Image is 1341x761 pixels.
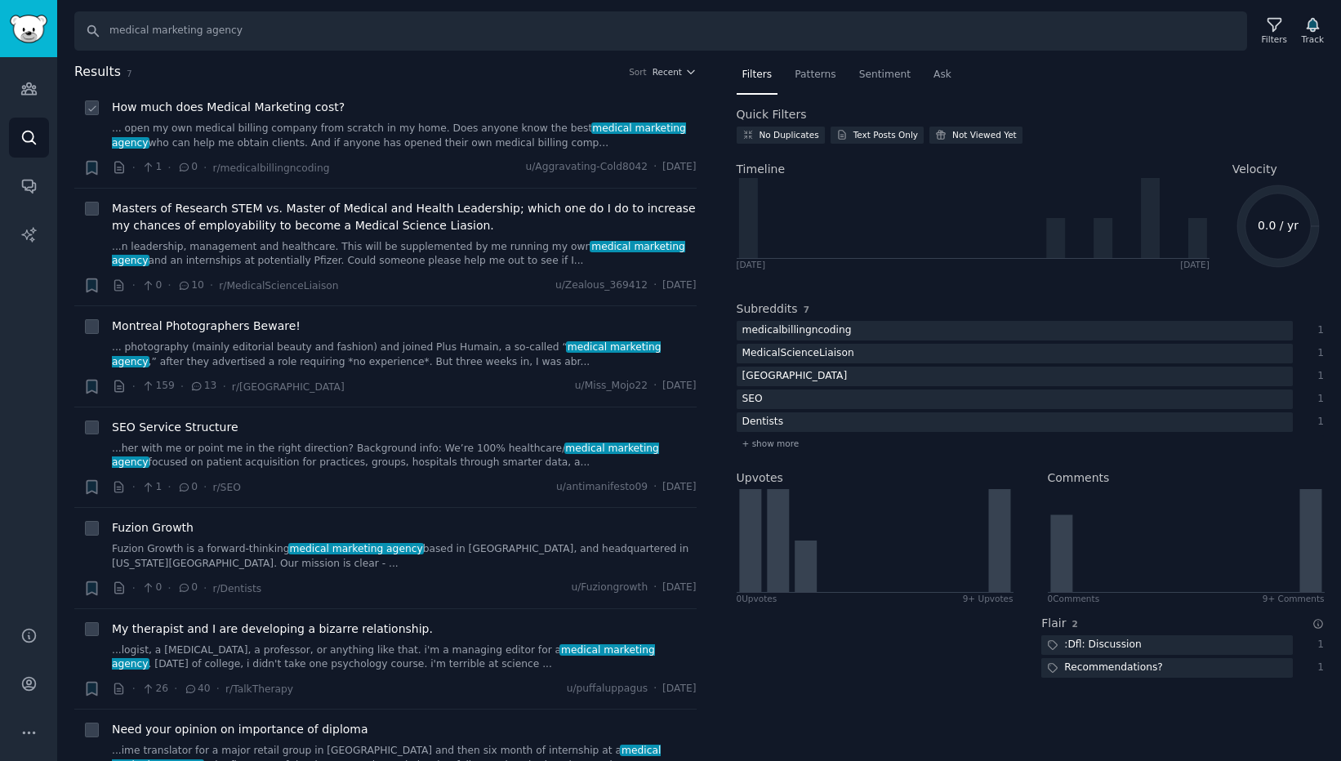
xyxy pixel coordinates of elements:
div: No Duplicates [760,129,819,140]
span: r/medicalbillingncoding [212,162,329,174]
span: · [167,478,171,496]
span: · [653,379,657,394]
h2: Upvotes [737,470,783,487]
span: [DATE] [662,278,696,293]
a: ...logist, a [MEDICAL_DATA], a professor, or anything like that. i'm a managing editor for amedic... [112,643,697,672]
a: Need your opinion on importance of diploma [112,721,368,738]
span: Sentiment [859,68,911,82]
span: Filters [742,68,773,82]
div: 0 Upvote s [737,593,777,604]
span: 10 [177,278,204,293]
span: SEO Service Structure [112,419,238,436]
span: u/Zealous_369412 [555,278,648,293]
span: medical marketing agency [112,341,661,367]
span: 159 [141,379,175,394]
span: [DATE] [662,581,696,595]
div: Dentists [737,412,790,433]
span: 0 [141,581,162,595]
div: 1 [1310,415,1325,429]
span: medical marketing agency [112,122,686,149]
span: 0 [177,581,198,595]
div: MedicalScienceLiaison [737,344,860,364]
div: 9+ Upvotes [963,593,1014,604]
div: SEO [737,389,769,410]
span: Timeline [737,161,786,178]
span: · [653,682,657,696]
img: GummySearch logo [10,15,47,43]
div: Filters [1262,33,1287,45]
div: Recommendations? [1041,658,1169,679]
span: · [653,278,657,293]
div: medicalbillingncoding [737,321,858,341]
span: u/Miss_Mojo22 [575,379,648,394]
input: Search Keyword [74,11,1247,51]
span: [DATE] [662,480,696,495]
a: Fuzion Growth [112,519,194,536]
span: · [653,581,657,595]
h2: Subreddits [737,300,798,318]
div: Track [1302,33,1324,45]
span: · [132,277,136,294]
div: 1 [1310,392,1325,407]
a: ...n leadership, management and healthcare. This will be supplemented by me running my ownmedical... [112,240,697,269]
span: 26 [141,682,168,696]
a: Masters of Research STEM vs. Master of Medical and Health Leadership; which one do I do to increa... [112,200,697,234]
span: · [167,580,171,597]
div: 1 [1310,346,1325,361]
span: r/SEO [212,482,240,493]
span: [DATE] [662,682,696,696]
span: [DATE] [662,160,696,175]
span: u/Fuziongrowth [571,581,648,595]
div: [DATE] [1180,259,1210,270]
div: 0 Comment s [1048,593,1100,604]
div: 1 [1310,638,1325,652]
span: · [132,378,136,395]
a: ... open my own medical billing company from scratch in my home. Does anyone know the bestmedical... [112,122,697,150]
span: · [653,160,657,175]
span: 2 [1071,619,1077,629]
span: · [203,580,207,597]
span: r/MedicalScienceLiaison [219,280,338,291]
div: 1 [1310,323,1325,338]
button: Track [1296,14,1330,48]
span: 0 [177,480,198,495]
span: 7 [127,69,132,78]
span: · [167,159,171,176]
span: My therapist and I are developing a bizarre relationship. [112,621,433,638]
a: How much does Medical Marketing cost? [112,99,345,116]
div: Not Viewed Yet [952,129,1017,140]
span: [DATE] [662,379,696,394]
div: [DATE] [737,259,766,270]
span: Patterns [795,68,835,82]
span: Velocity [1232,161,1277,178]
span: u/antimanifesto09 [556,480,648,495]
span: r/Dentists [212,583,261,594]
a: Montreal Photographers Beware! [112,318,301,335]
span: 7 [804,305,809,314]
span: medical marketing agency [288,543,425,554]
span: · [210,277,213,294]
span: Results [74,62,121,82]
span: + show more [742,438,800,449]
button: Recent [653,66,697,78]
span: · [653,480,657,495]
span: · [132,680,136,697]
span: 1 [141,480,162,495]
div: Sort [629,66,647,78]
span: · [174,680,177,697]
h2: Flair [1041,615,1066,632]
span: 13 [189,379,216,394]
div: 1 [1310,661,1325,675]
span: · [167,277,171,294]
span: u/Aggravating-Cold8042 [525,160,648,175]
div: [GEOGRAPHIC_DATA] [737,367,853,387]
span: u/puffaluppagus [567,682,648,696]
span: 1 [141,160,162,175]
span: · [203,478,207,496]
h2: Quick Filters [737,106,807,123]
span: r/[GEOGRAPHIC_DATA] [232,381,345,393]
